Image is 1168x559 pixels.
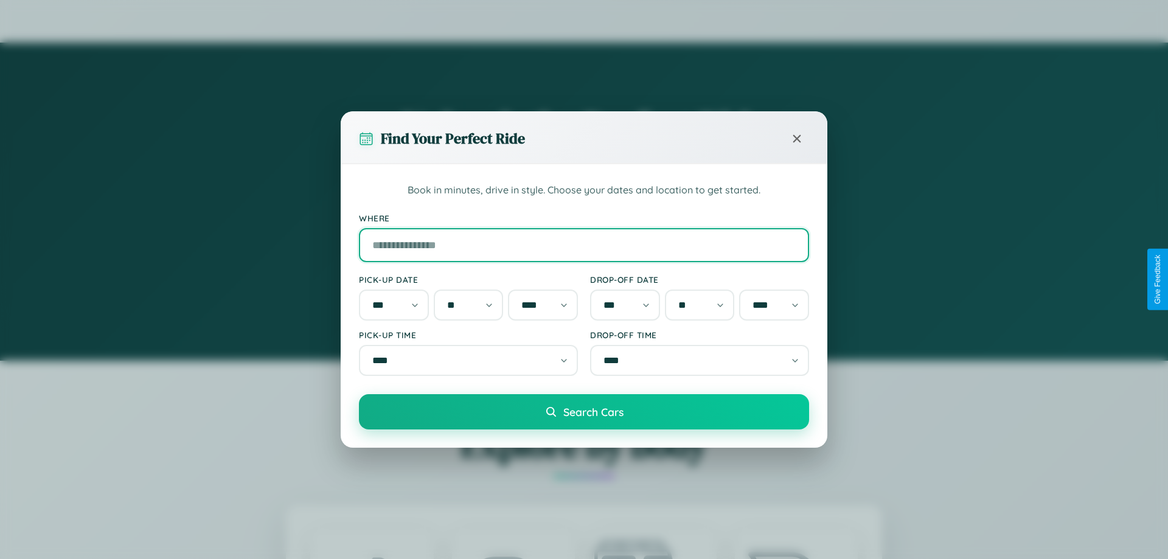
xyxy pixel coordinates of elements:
[359,274,578,285] label: Pick-up Date
[590,274,809,285] label: Drop-off Date
[563,405,624,418] span: Search Cars
[359,213,809,223] label: Where
[381,128,525,148] h3: Find Your Perfect Ride
[590,330,809,340] label: Drop-off Time
[359,330,578,340] label: Pick-up Time
[359,182,809,198] p: Book in minutes, drive in style. Choose your dates and location to get started.
[359,394,809,429] button: Search Cars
